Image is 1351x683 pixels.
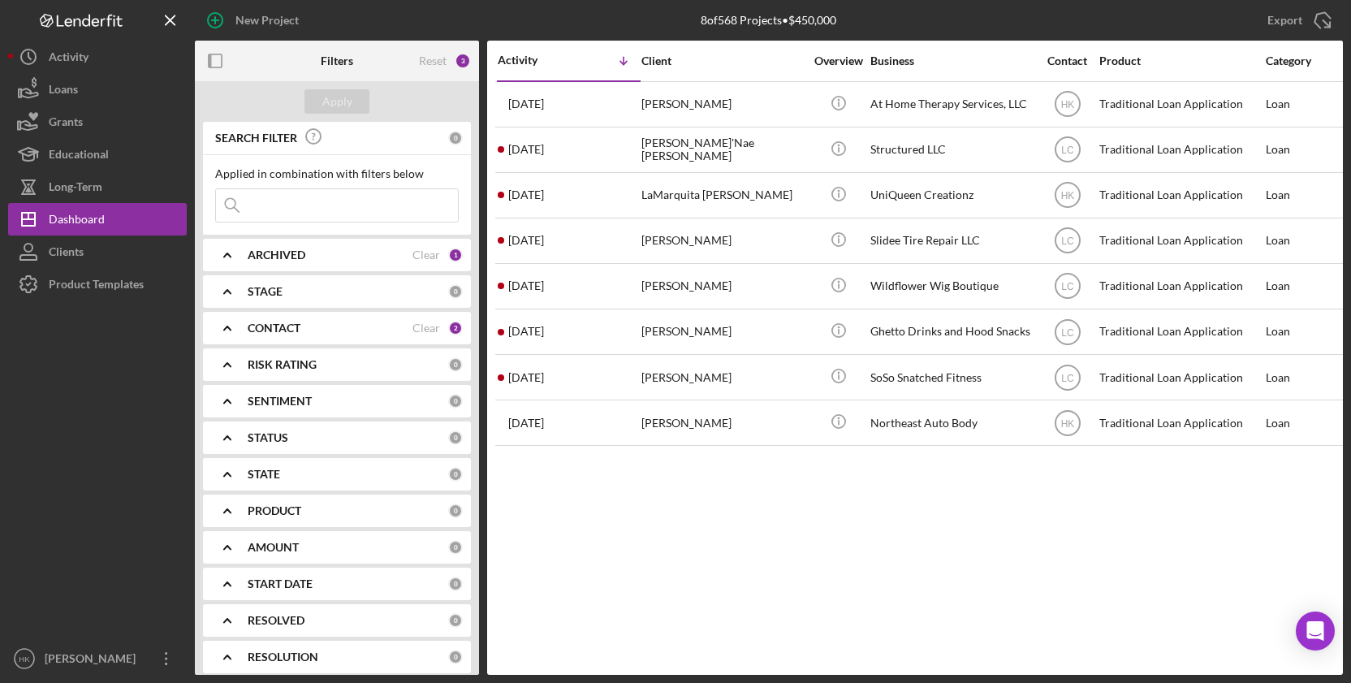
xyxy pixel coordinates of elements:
[448,321,463,335] div: 2
[248,395,312,408] b: SENTIMENT
[8,138,187,171] button: Educational
[508,143,544,156] time: 2025-08-13 00:01
[508,188,544,201] time: 2025-08-12 21:00
[1060,99,1074,110] text: HK
[448,131,463,145] div: 0
[1266,174,1341,217] div: Loan
[1266,401,1341,444] div: Loan
[1266,356,1341,399] div: Loan
[248,285,283,298] b: STAGE
[1061,281,1074,292] text: LC
[448,430,463,445] div: 0
[8,106,187,138] button: Grants
[448,357,463,372] div: 0
[641,265,804,308] div: [PERSON_NAME]
[1061,236,1074,247] text: LC
[498,54,569,67] div: Activity
[248,431,288,444] b: STATUS
[1266,219,1341,262] div: Loan
[641,174,804,217] div: LaMarquita [PERSON_NAME]
[448,504,463,518] div: 0
[195,4,315,37] button: New Project
[508,325,544,338] time: 2025-08-04 20:38
[641,310,804,353] div: [PERSON_NAME]
[1266,265,1341,308] div: Loan
[448,540,463,555] div: 0
[870,219,1033,262] div: Slidee Tire Repair LLC
[1266,54,1341,67] div: Category
[1296,612,1335,651] div: Open Intercom Messenger
[448,467,463,482] div: 0
[641,128,804,171] div: [PERSON_NAME]'Nae [PERSON_NAME]
[248,614,304,627] b: RESOLVED
[1099,83,1262,126] div: Traditional Loan Application
[508,371,544,384] time: 2025-07-16 18:38
[870,310,1033,353] div: Ghetto Drinks and Hood Snacks
[1099,54,1262,67] div: Product
[1099,356,1262,399] div: Traditional Loan Application
[508,279,544,292] time: 2025-08-08 18:59
[248,651,318,664] b: RESOLUTION
[412,249,440,262] div: Clear
[215,132,297,145] b: SEARCH FILTER
[870,128,1033,171] div: Structured LLC
[248,468,280,481] b: STATE
[1266,83,1341,126] div: Loan
[8,642,187,675] button: HK[PERSON_NAME]
[8,236,187,268] button: Clients
[248,577,313,590] b: START DATE
[1099,219,1262,262] div: Traditional Loan Application
[1037,54,1098,67] div: Contact
[870,174,1033,217] div: UniQueen Creationz
[1099,128,1262,171] div: Traditional Loan Application
[419,54,447,67] div: Reset
[1099,265,1262,308] div: Traditional Loan Application
[870,83,1033,126] div: At Home Therapy Services, LLC
[248,358,317,371] b: RISK RATING
[322,89,352,114] div: Apply
[870,356,1033,399] div: SoSo Snatched Fitness
[8,171,187,203] button: Long-Term
[641,219,804,262] div: [PERSON_NAME]
[1061,145,1074,156] text: LC
[701,14,836,27] div: 8 of 568 Projects • $450,000
[49,106,83,142] div: Grants
[808,54,869,67] div: Overview
[641,83,804,126] div: [PERSON_NAME]
[8,41,187,73] button: Activity
[870,54,1033,67] div: Business
[1060,190,1074,201] text: HK
[1099,174,1262,217] div: Traditional Loan Application
[215,167,459,180] div: Applied in combination with filters below
[448,248,463,262] div: 1
[1251,4,1343,37] button: Export
[508,234,544,247] time: 2025-08-11 16:31
[1099,310,1262,353] div: Traditional Loan Application
[8,73,187,106] a: Loans
[1267,4,1302,37] div: Export
[1060,417,1074,429] text: HK
[8,268,187,300] button: Product Templates
[1061,372,1074,383] text: LC
[248,504,301,517] b: PRODUCT
[870,401,1033,444] div: Northeast Auto Body
[49,41,88,77] div: Activity
[1061,326,1074,338] text: LC
[304,89,369,114] button: Apply
[641,54,804,67] div: Client
[508,417,544,430] time: 2025-07-15 17:28
[49,236,84,272] div: Clients
[448,394,463,409] div: 0
[448,613,463,628] div: 0
[448,284,463,299] div: 0
[455,53,471,69] div: 3
[448,577,463,591] div: 0
[1266,128,1341,171] div: Loan
[8,203,187,236] button: Dashboard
